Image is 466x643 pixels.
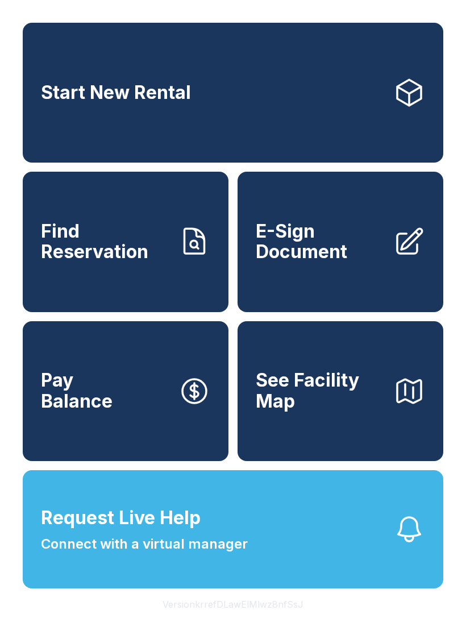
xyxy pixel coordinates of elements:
span: See Facility Map [256,370,384,412]
span: Connect with a virtual manager [41,534,248,554]
button: Request Live HelpConnect with a virtual manager [23,470,443,588]
button: VersionkrrefDLawElMlwz8nfSsJ [153,588,313,620]
a: E-Sign Document [238,172,443,312]
span: Pay Balance [41,370,113,412]
span: E-Sign Document [256,221,384,263]
span: Request Live Help [41,504,201,532]
span: Start New Rental [41,82,191,103]
button: PayBalance [23,321,228,461]
span: Find Reservation [41,221,169,263]
a: Start New Rental [23,23,443,163]
a: Find Reservation [23,172,228,312]
button: See Facility Map [238,321,443,461]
